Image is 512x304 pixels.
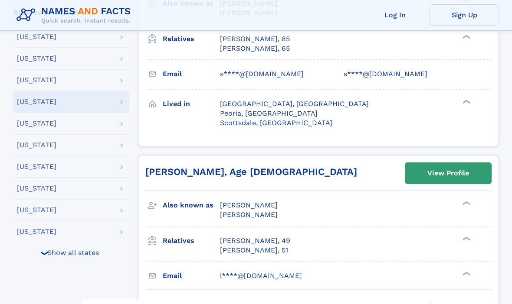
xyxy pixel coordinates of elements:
[17,142,56,149] div: [US_STATE]
[39,250,50,255] div: ❯
[220,119,332,127] span: Scottsdale, [GEOGRAPHIC_DATA]
[220,109,318,117] span: Peoria, [GEOGRAPHIC_DATA]
[220,34,290,44] a: [PERSON_NAME], 85
[220,246,288,255] a: [PERSON_NAME], 51
[427,163,469,183] div: View Profile
[405,163,491,184] a: View Profile
[163,97,220,111] h3: Lived in
[13,242,129,263] div: Show all states
[163,233,220,248] h3: Relatives
[360,4,430,26] a: Log In
[163,32,220,46] h3: Relatives
[145,166,357,177] a: [PERSON_NAME], Age [DEMOGRAPHIC_DATA]
[163,67,220,81] h3: Email
[461,201,471,206] div: ❯
[17,55,56,62] div: [US_STATE]
[220,236,290,246] a: [PERSON_NAME], 49
[461,99,471,104] div: ❯
[13,3,138,27] img: Logo Names and Facts
[163,198,220,213] h3: Also known as
[430,4,499,26] a: Sign Up
[17,33,56,40] div: [US_STATE]
[220,210,278,219] span: [PERSON_NAME]
[220,44,290,53] a: [PERSON_NAME], 65
[17,77,56,84] div: [US_STATE]
[220,201,278,209] span: [PERSON_NAME]
[17,98,56,105] div: [US_STATE]
[17,207,56,213] div: [US_STATE]
[461,34,471,39] div: ❯
[17,228,56,235] div: [US_STATE]
[220,100,369,108] span: [GEOGRAPHIC_DATA], [GEOGRAPHIC_DATA]
[461,236,471,241] div: ❯
[17,120,56,127] div: [US_STATE]
[461,271,471,276] div: ❯
[17,185,56,192] div: [US_STATE]
[17,163,56,170] div: [US_STATE]
[163,268,220,283] h3: Email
